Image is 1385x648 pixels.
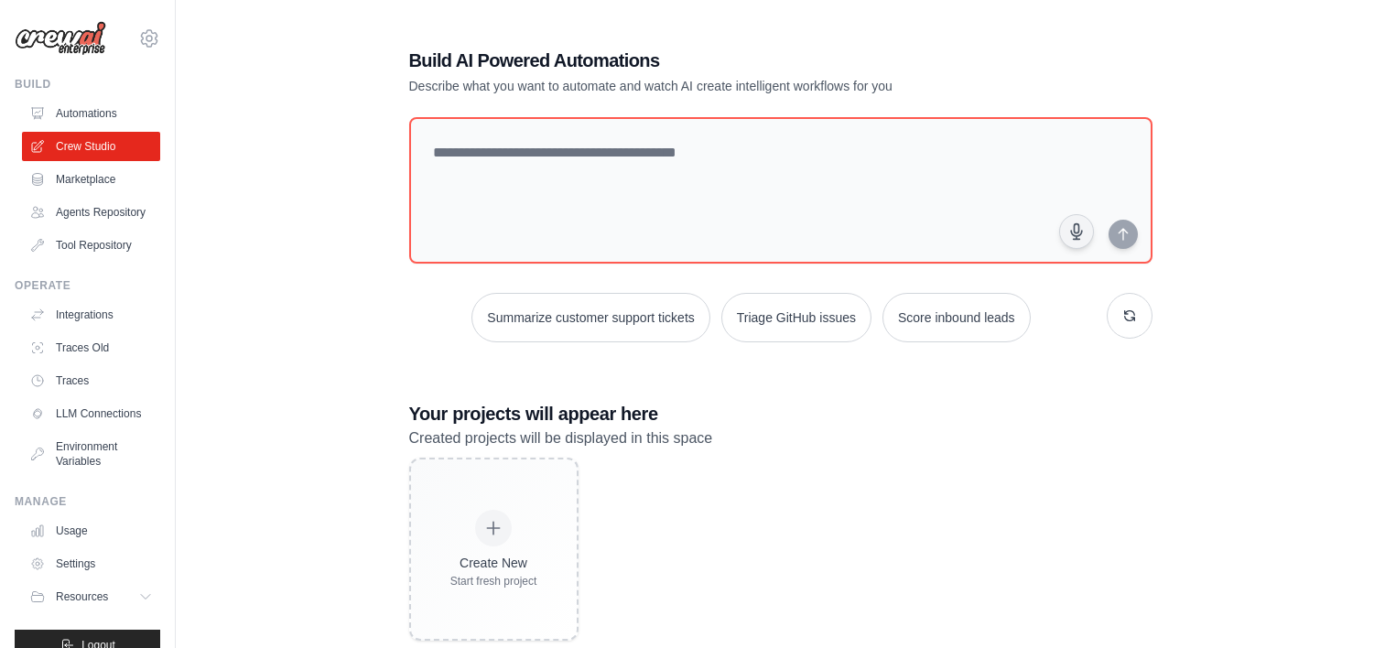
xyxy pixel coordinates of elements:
h3: Your projects will appear here [409,401,1152,427]
button: Summarize customer support tickets [471,293,709,342]
button: Resources [22,582,160,611]
div: Start fresh project [450,574,537,589]
a: Integrations [22,300,160,329]
a: Traces [22,366,160,395]
h1: Build AI Powered Automations [409,48,1024,73]
a: Marketplace [22,165,160,194]
img: Logo [15,21,106,56]
a: Environment Variables [22,432,160,476]
a: Settings [22,549,160,578]
a: Automations [22,99,160,128]
div: Build [15,77,160,92]
div: Create New [450,554,537,572]
p: Describe what you want to automate and watch AI create intelligent workflows for you [409,77,1024,95]
button: Click to speak your automation idea [1059,214,1094,249]
p: Created projects will be displayed in this space [409,427,1152,450]
div: Manage [15,494,160,509]
a: Usage [22,516,160,545]
button: Get new suggestions [1107,293,1152,339]
a: Traces Old [22,333,160,362]
span: Resources [56,589,108,604]
button: Triage GitHub issues [721,293,871,342]
a: Agents Repository [22,198,160,227]
a: Crew Studio [22,132,160,161]
button: Score inbound leads [882,293,1031,342]
div: Operate [15,278,160,293]
a: LLM Connections [22,399,160,428]
a: Tool Repository [22,231,160,260]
